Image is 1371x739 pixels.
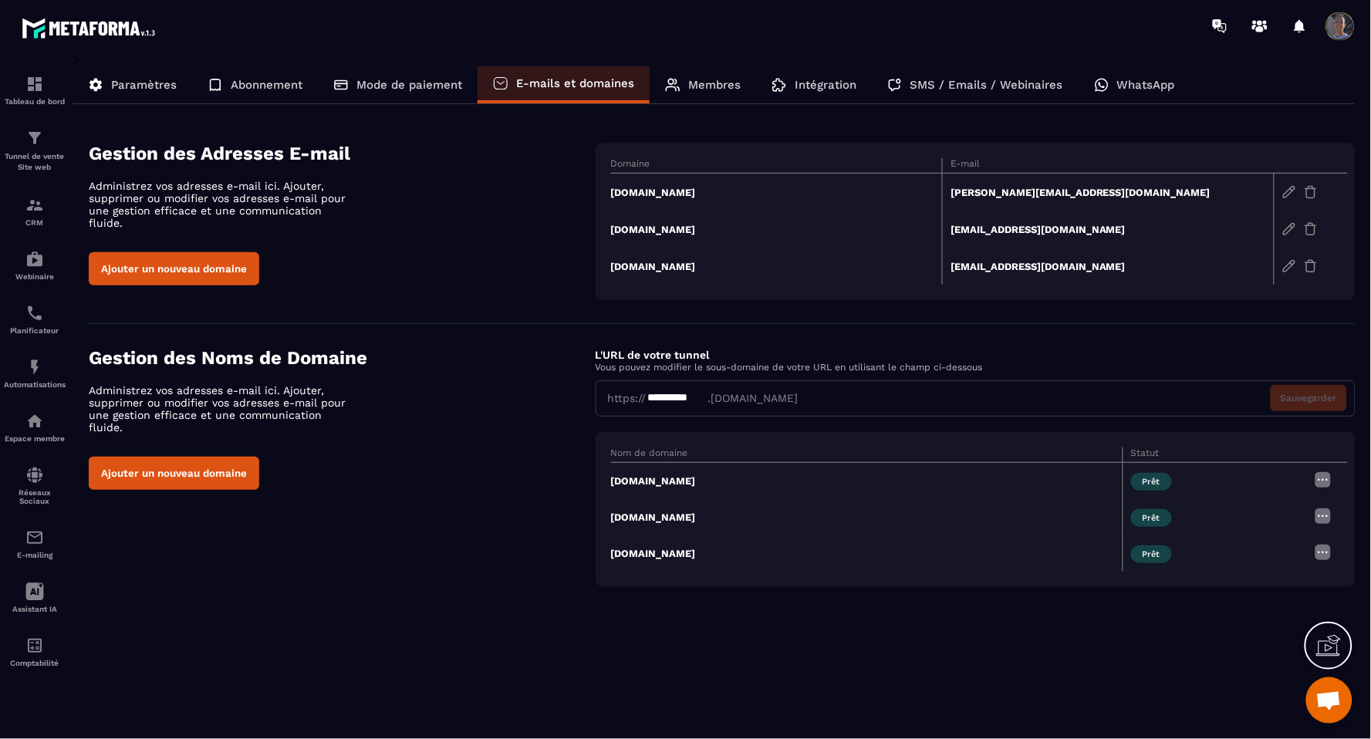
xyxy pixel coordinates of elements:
[1314,543,1332,562] img: more
[4,400,66,454] a: automationsautomationsEspace membre
[25,304,44,322] img: scheduler
[943,211,1275,248] td: [EMAIL_ADDRESS][DOMAIN_NAME]
[943,248,1275,285] td: [EMAIL_ADDRESS][DOMAIN_NAME]
[73,52,1356,610] div: >
[4,434,66,443] p: Espace membre
[25,528,44,547] img: email
[4,238,66,292] a: automationsautomationsWebinaire
[25,75,44,93] img: formation
[1117,78,1175,92] p: WhatsApp
[943,158,1275,174] th: E-mail
[795,78,856,92] p: Intégration
[611,447,1123,463] th: Nom de domaine
[4,292,66,346] a: schedulerschedulerPlanificateur
[943,174,1275,211] td: [PERSON_NAME][EMAIL_ADDRESS][DOMAIN_NAME]
[1304,259,1318,273] img: trash-gr.2c9399ab.svg
[4,346,66,400] a: automationsautomationsAutomatisations
[4,117,66,184] a: formationformationTunnel de vente Site web
[25,466,44,484] img: social-network
[1123,447,1306,463] th: Statut
[89,384,359,434] p: Administrez vos adresses e-mail ici. Ajouter, supprimer ou modifier vos adresses e-mail pour une ...
[4,184,66,238] a: formationformationCRM
[1131,509,1172,527] span: Prêt
[596,349,710,361] label: L'URL de votre tunnel
[611,211,943,248] td: [DOMAIN_NAME]
[25,636,44,655] img: accountant
[1306,677,1352,724] div: Ouvrir le chat
[4,151,66,173] p: Tunnel de vente Site web
[89,143,596,164] h4: Gestion des Adresses E-mail
[4,454,66,517] a: social-networksocial-networkRéseaux Sociaux
[231,78,302,92] p: Abonnement
[4,571,66,625] a: Assistant IA
[4,326,66,335] p: Planificateur
[611,158,943,174] th: Domaine
[1282,185,1296,199] img: edit-gr.78e3acdd.svg
[4,63,66,117] a: formationformationTableau de bord
[688,78,741,92] p: Membres
[4,97,66,106] p: Tableau de bord
[89,180,359,229] p: Administrez vos adresses e-mail ici. Ajouter, supprimer ou modifier vos adresses e-mail pour une ...
[111,78,177,92] p: Paramètres
[611,174,943,211] td: [DOMAIN_NAME]
[611,535,1123,572] td: [DOMAIN_NAME]
[611,462,1123,499] td: [DOMAIN_NAME]
[4,605,66,613] p: Assistant IA
[25,250,44,268] img: automations
[1314,471,1332,489] img: more
[1131,473,1172,491] span: Prêt
[611,499,1123,535] td: [DOMAIN_NAME]
[4,218,66,227] p: CRM
[4,272,66,281] p: Webinaire
[596,362,1356,373] p: Vous pouvez modifier le sous-domaine de votre URL en utilisant le champ ci-dessous
[356,78,462,92] p: Mode de paiement
[4,659,66,667] p: Comptabilité
[4,380,66,389] p: Automatisations
[1282,259,1296,273] img: edit-gr.78e3acdd.svg
[25,129,44,147] img: formation
[1314,507,1332,525] img: more
[25,196,44,214] img: formation
[4,488,66,505] p: Réseaux Sociaux
[4,551,66,559] p: E-mailing
[4,625,66,679] a: accountantaccountantComptabilité
[1304,222,1318,236] img: trash-gr.2c9399ab.svg
[22,14,160,42] img: logo
[910,78,1063,92] p: SMS / Emails / Webinaires
[89,347,596,369] h4: Gestion des Noms de Domaine
[4,517,66,571] a: emailemailE-mailing
[1131,545,1172,563] span: Prêt
[611,248,943,285] td: [DOMAIN_NAME]
[516,76,634,90] p: E-mails et domaines
[25,358,44,376] img: automations
[89,252,259,285] button: Ajouter un nouveau domaine
[1304,185,1318,199] img: trash-gr.2c9399ab.svg
[89,457,259,490] button: Ajouter un nouveau domaine
[1282,222,1296,236] img: edit-gr.78e3acdd.svg
[25,412,44,430] img: automations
